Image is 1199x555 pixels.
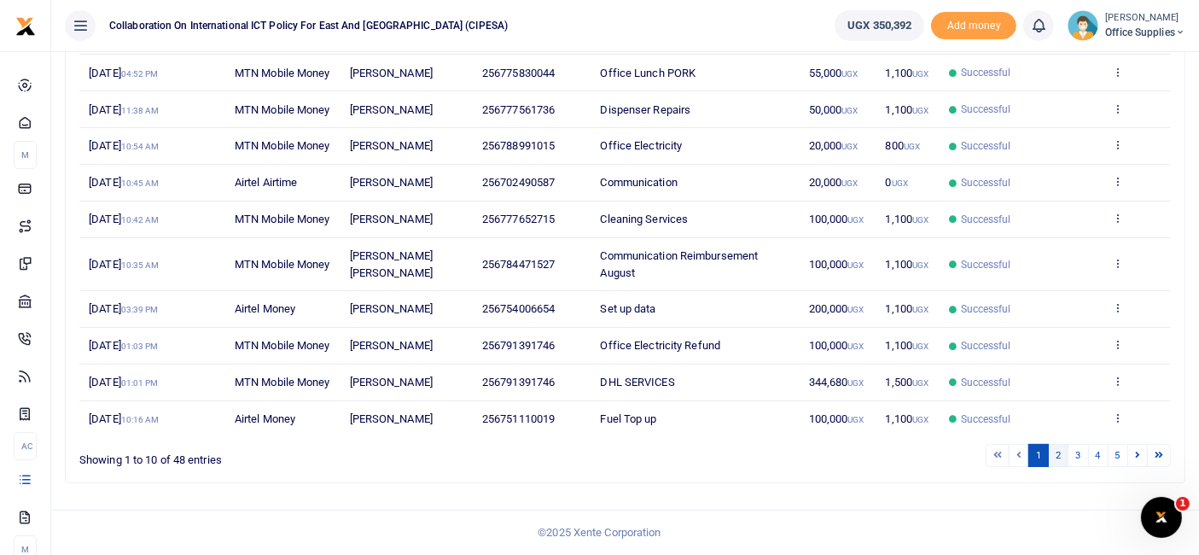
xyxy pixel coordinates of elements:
span: [PERSON_NAME] [350,339,433,352]
small: UGX [847,305,864,314]
a: 5 [1108,444,1128,467]
span: 0 [886,176,908,189]
span: 256775830044 [482,67,555,79]
small: UGX [892,178,908,188]
span: 55,000 [809,67,859,79]
small: UGX [912,215,928,225]
span: Set up data [601,302,656,315]
small: 03:39 PM [121,305,159,314]
span: MTN Mobile Money [235,67,330,79]
small: UGX [841,178,858,188]
div: Showing 1 to 10 of 48 entries [79,442,527,469]
span: Airtel Money [235,302,295,315]
span: [PERSON_NAME] [350,103,433,116]
span: 1,100 [886,258,929,271]
li: Wallet ballance [828,10,931,41]
span: 1,100 [886,103,929,116]
span: [DATE] [89,213,159,225]
span: Successful [961,212,1011,227]
span: Office Electricity Refund [601,339,721,352]
span: 1,100 [886,302,929,315]
span: 256788991015 [482,139,555,152]
span: 1,100 [886,67,929,79]
small: UGX [841,106,858,115]
span: [DATE] [89,412,159,425]
span: Successful [961,338,1011,353]
span: 256791391746 [482,339,555,352]
img: logo-small [15,16,36,37]
span: 256784471527 [482,258,555,271]
small: 01:01 PM [121,378,159,388]
small: UGX [912,305,928,314]
span: MTN Mobile Money [235,103,330,116]
span: Office Lunch PORK [601,67,696,79]
span: [PERSON_NAME] [350,139,433,152]
small: 10:42 AM [121,215,160,225]
small: 10:45 AM [121,178,160,188]
span: Successful [961,65,1011,80]
iframe: Intercom live chat [1141,497,1182,538]
small: UGX [841,69,858,79]
span: 100,000 [809,258,864,271]
span: Airtel Money [235,412,295,425]
span: 20,000 [809,139,859,152]
span: 1,500 [886,376,929,388]
span: 800 [886,139,921,152]
span: 256777561736 [482,103,555,116]
span: Successful [961,102,1011,117]
span: MTN Mobile Money [235,339,330,352]
small: UGX [912,260,928,270]
span: [PERSON_NAME] [PERSON_NAME] [350,249,433,279]
span: Airtel Airtime [235,176,297,189]
span: Communication [601,176,678,189]
span: 50,000 [809,103,859,116]
span: 1,100 [886,213,929,225]
small: UGX [912,415,928,424]
small: UGX [912,106,928,115]
img: profile-user [1068,10,1098,41]
span: UGX 350,392 [847,17,911,34]
a: 3 [1068,444,1088,467]
span: Fuel Top up [601,412,657,425]
span: [DATE] [89,258,159,271]
span: MTN Mobile Money [235,213,330,225]
small: 04:52 PM [121,69,159,79]
span: 256791391746 [482,376,555,388]
span: [PERSON_NAME] [350,376,433,388]
span: 20,000 [809,176,859,189]
li: M [14,141,37,169]
a: Add money [931,18,1016,31]
span: [DATE] [89,139,159,152]
span: MTN Mobile Money [235,376,330,388]
small: UGX [904,142,920,151]
li: Ac [14,432,37,460]
small: UGX [847,415,864,424]
small: UGX [847,342,864,351]
span: Dispenser Repairs [601,103,691,116]
span: Successful [961,257,1011,272]
span: Successful [961,301,1011,317]
small: 11:38 AM [121,106,160,115]
span: MTN Mobile Money [235,258,330,271]
span: 200,000 [809,302,864,315]
small: UGX [912,378,928,388]
span: MTN Mobile Money [235,139,330,152]
span: Office Electricity [601,139,683,152]
span: Successful [961,138,1011,154]
small: UGX [912,69,928,79]
small: UGX [847,260,864,270]
small: [PERSON_NAME] [1105,11,1185,26]
small: 10:54 AM [121,142,160,151]
span: 256751110019 [482,412,555,425]
span: 100,000 [809,213,864,225]
span: [PERSON_NAME] [350,213,433,225]
small: 10:35 AM [121,260,160,270]
span: 256754006654 [482,302,555,315]
span: [PERSON_NAME] [350,176,433,189]
span: Collaboration on International ICT Policy For East and [GEOGRAPHIC_DATA] (CIPESA) [102,18,515,33]
small: UGX [847,215,864,225]
span: 100,000 [809,339,864,352]
span: [PERSON_NAME] [350,302,433,315]
span: 1 [1176,497,1190,511]
small: 01:03 PM [121,342,159,351]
